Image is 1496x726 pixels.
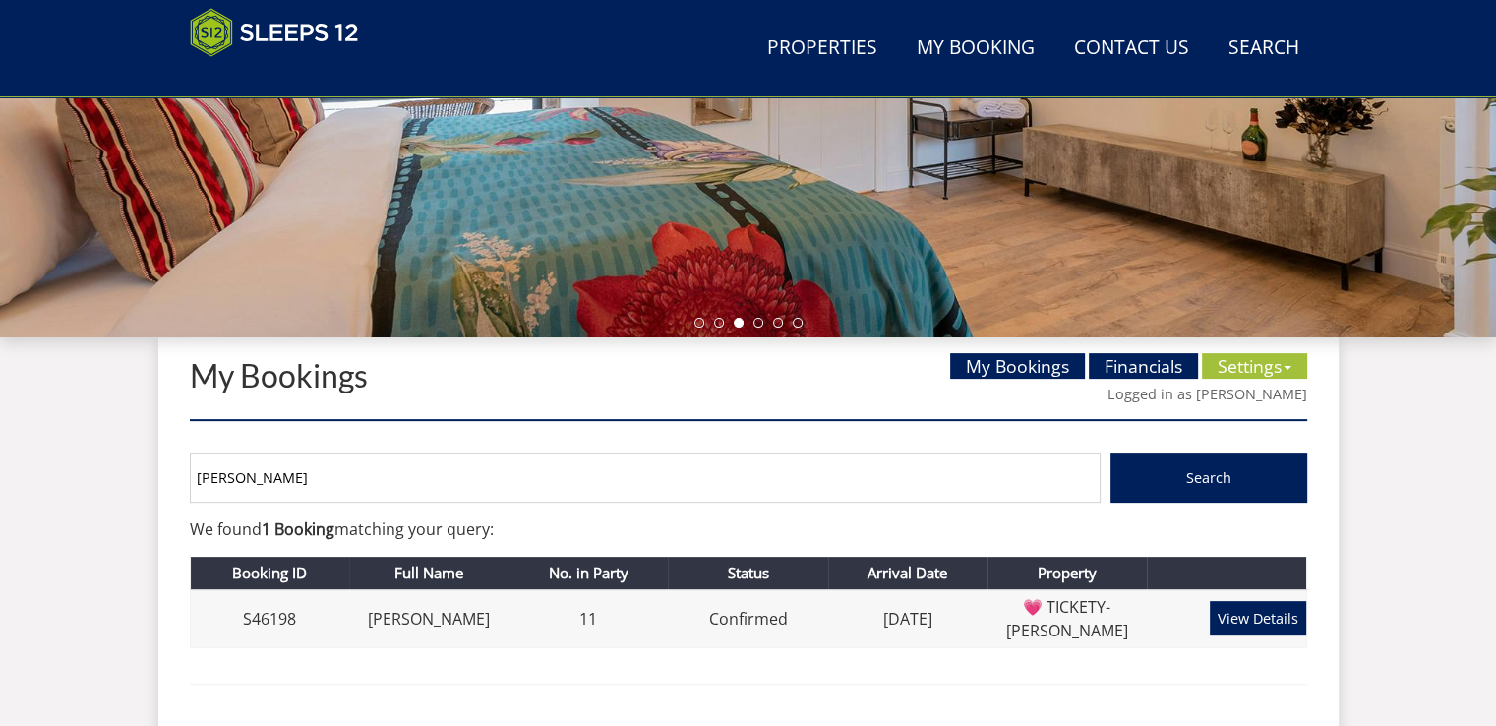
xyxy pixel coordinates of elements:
[190,8,359,57] img: Sleeps 12
[190,517,1307,541] p: We found matching your query:
[190,557,349,589] th: Booking ID
[243,608,296,630] a: S46198
[950,353,1085,379] a: My Bookings
[262,518,334,540] strong: 1 Booking
[579,608,597,630] a: 11
[190,453,1101,503] input: Search by Booking Reference, Name, Postcode or Email
[1186,468,1231,487] span: Search
[987,557,1147,589] th: Property
[828,557,987,589] th: Arrival Date
[190,356,368,394] a: My Bookings
[883,608,932,630] a: [DATE]
[1006,596,1128,641] a: 💗 TICKETY-[PERSON_NAME]
[368,608,490,630] a: [PERSON_NAME]
[1221,27,1307,71] a: Search
[1202,353,1307,379] a: Settings
[668,557,827,589] th: Status
[180,69,387,86] iframe: Customer reviews powered by Trustpilot
[509,557,668,589] th: No. in Party
[1107,385,1307,403] a: Logged in as [PERSON_NAME]
[1089,353,1198,379] a: Financials
[759,27,885,71] a: Properties
[909,27,1043,71] a: My Booking
[1066,27,1197,71] a: Contact Us
[1110,453,1307,503] button: Search
[349,557,509,589] th: Full Name
[1210,601,1306,635] a: View Details
[708,608,787,630] a: Confirmed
